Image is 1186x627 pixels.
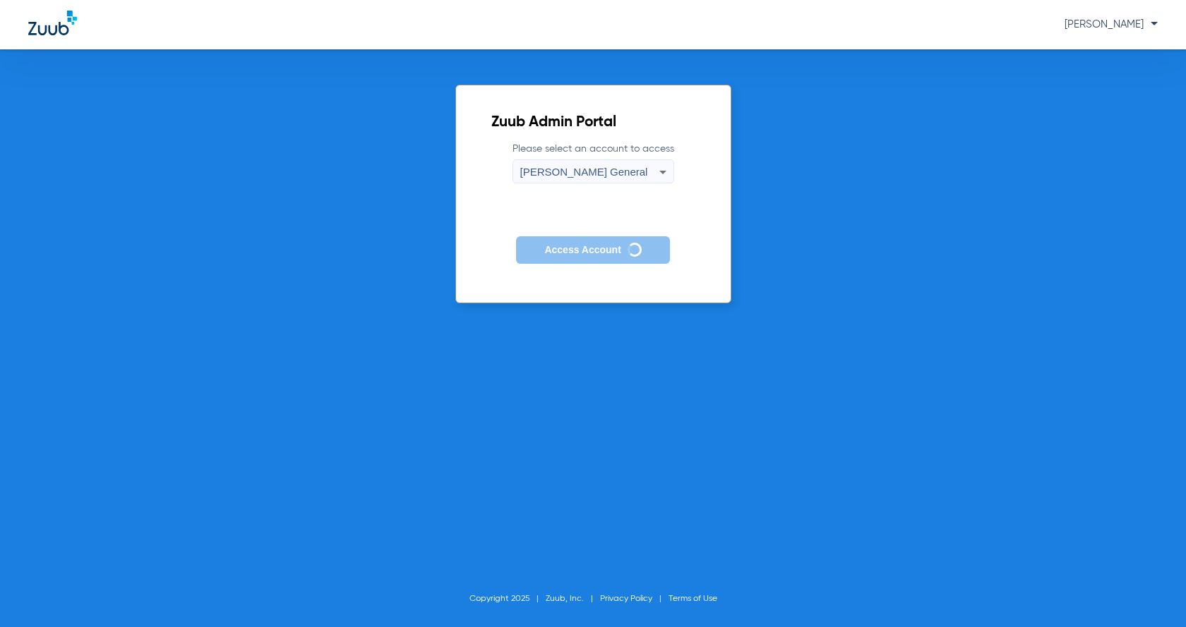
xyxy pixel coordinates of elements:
[516,236,669,264] button: Access Account
[669,595,717,603] a: Terms of Use
[513,142,674,183] label: Please select an account to access
[520,166,648,178] span: [PERSON_NAME] General
[1065,19,1158,30] span: [PERSON_NAME]
[600,595,652,603] a: Privacy Policy
[469,592,546,606] li: Copyright 2025
[544,244,621,255] span: Access Account
[28,11,77,35] img: Zuub Logo
[1115,559,1186,627] iframe: Chat Widget
[491,116,695,130] h2: Zuub Admin Portal
[546,592,600,606] li: Zuub, Inc.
